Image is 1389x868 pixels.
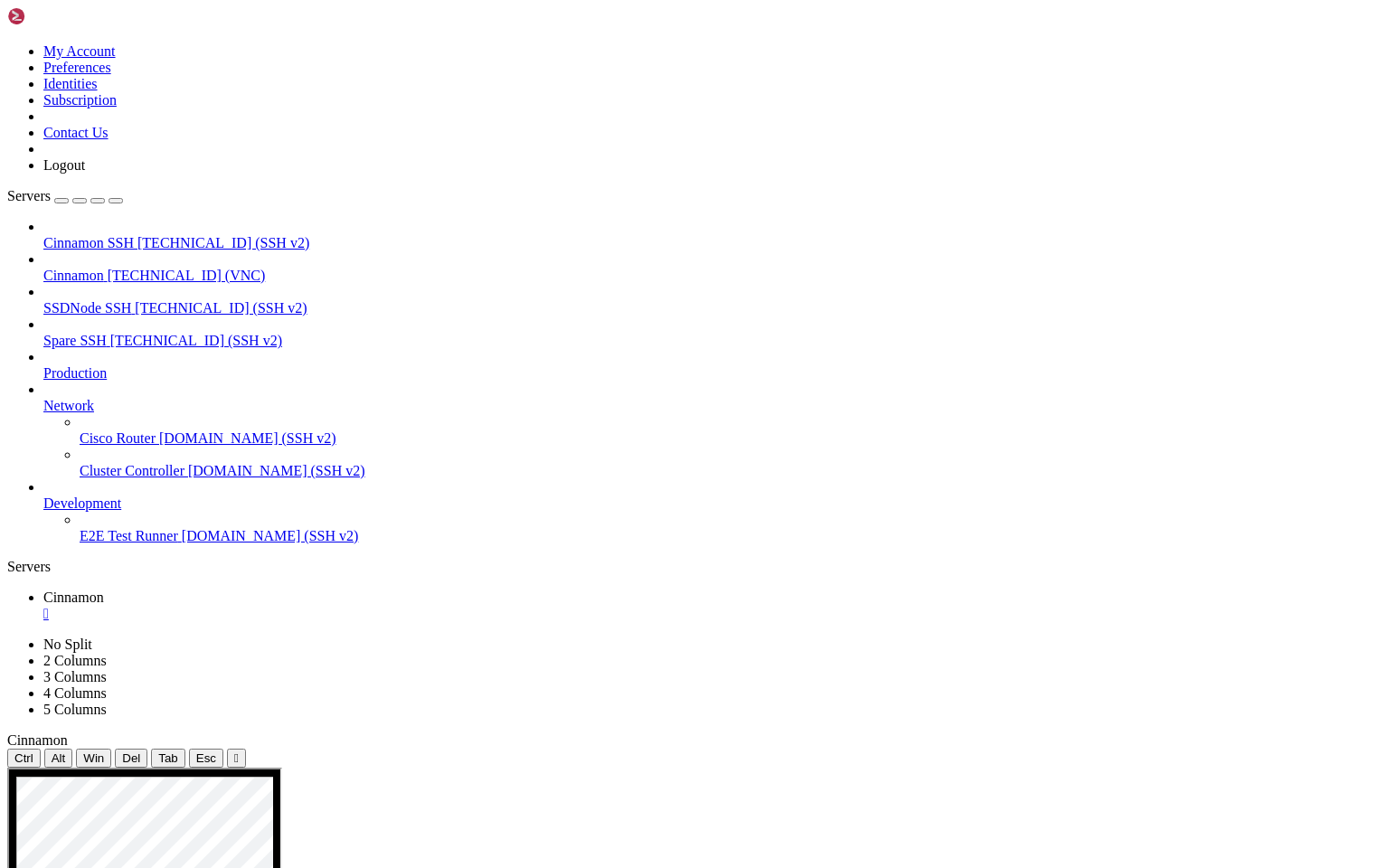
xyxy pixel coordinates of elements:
[43,495,1382,512] a: Development
[7,749,41,768] button: Ctrl
[151,749,185,768] button: Tab
[80,414,1382,447] li: Cisco Router [DOMAIN_NAME] (SSH v2)
[43,590,104,605] span: Cinnamon
[110,333,282,348] span: [TECHNICAL_ID] (SSH v2)
[7,188,51,203] span: Servers
[80,430,156,446] span: Cisco Router
[43,653,107,668] a: 2 Columns
[80,463,1382,479] a: Cluster Controller [DOMAIN_NAME] (SSH v2)
[43,365,107,381] span: Production
[43,316,1382,349] li: Spare SSH [TECHNICAL_ID] (SSH v2)
[122,751,140,765] span: Del
[43,284,1382,316] li: SSDNode SSH [TECHNICAL_ID] (SSH v2)
[43,333,107,348] span: Spare SSH
[234,751,239,765] div: 
[43,365,1382,382] a: Production
[43,606,1382,622] a: 
[43,157,85,173] a: Logout
[43,235,134,250] span: Cinnamon SSH
[137,235,309,250] span: [TECHNICAL_ID] (SSH v2)
[43,300,1382,316] a: SSDNode SSH [TECHNICAL_ID] (SSH v2)
[83,751,104,765] span: Win
[76,749,111,768] button: Win
[43,333,1382,349] a: Spare SSH [TECHNICAL_ID] (SSH v2)
[135,300,307,316] span: [TECHNICAL_ID] (SSH v2)
[14,751,33,765] span: Ctrl
[43,398,1382,414] a: Network
[43,268,1382,284] a: Cinnamon [TECHNICAL_ID] (VNC)
[43,268,104,283] span: Cinnamon
[80,430,1382,447] a: Cisco Router [DOMAIN_NAME] (SSH v2)
[43,219,1382,251] li: Cinnamon SSH [TECHNICAL_ID] (SSH v2)
[80,512,1382,544] li: E2E Test Runner [DOMAIN_NAME] (SSH v2)
[43,702,107,717] a: 5 Columns
[196,751,216,765] span: Esc
[43,685,107,701] a: 4 Columns
[7,559,1382,575] div: Servers
[44,749,73,768] button: Alt
[43,43,116,59] a: My Account
[108,268,266,283] span: [TECHNICAL_ID] (VNC)
[43,590,1382,622] a: Cinnamon
[80,447,1382,479] li: Cluster Controller [DOMAIN_NAME] (SSH v2)
[43,92,117,108] a: Subscription
[188,463,365,478] span: [DOMAIN_NAME] (SSH v2)
[43,495,121,511] span: Development
[52,751,66,765] span: Alt
[7,188,123,203] a: Servers
[80,528,1382,544] a: E2E Test Runner [DOMAIN_NAME] (SSH v2)
[43,76,98,91] a: Identities
[43,669,107,684] a: 3 Columns
[159,430,336,446] span: [DOMAIN_NAME] (SSH v2)
[7,7,111,25] img: Shellngn
[7,732,68,748] span: Cinnamon
[43,125,109,140] a: Contact Us
[43,479,1382,544] li: Development
[80,528,178,543] span: E2E Test Runner
[43,300,131,316] span: SSDNode SSH
[43,235,1382,251] a: Cinnamon SSH [TECHNICAL_ID] (SSH v2)
[182,528,359,543] span: [DOMAIN_NAME] (SSH v2)
[43,60,111,75] a: Preferences
[43,349,1382,382] li: Production
[227,749,246,768] button: 
[43,251,1382,284] li: Cinnamon [TECHNICAL_ID] (VNC)
[80,463,184,478] span: Cluster Controller
[43,637,92,652] a: No Split
[43,382,1382,479] li: Network
[189,749,223,768] button: Esc
[115,749,147,768] button: Del
[43,398,94,413] span: Network
[158,751,178,765] span: Tab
